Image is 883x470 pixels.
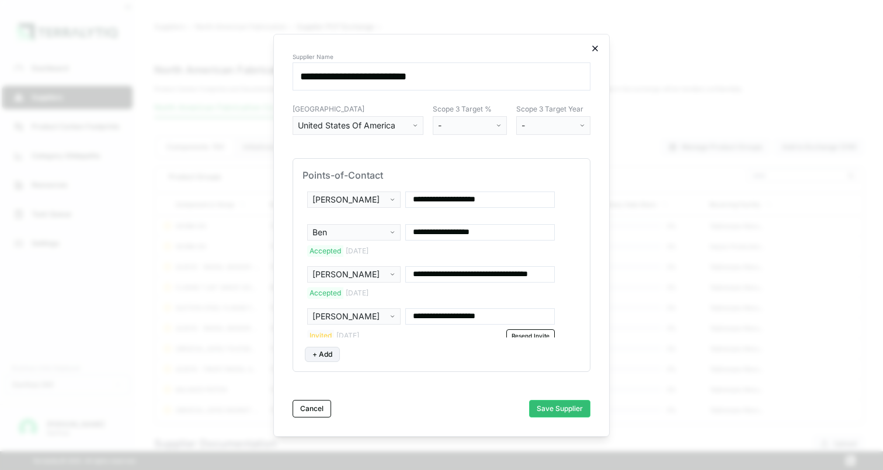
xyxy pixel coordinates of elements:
div: [PERSON_NAME] [312,194,387,206]
button: - [516,116,591,135]
div: [DATE] [336,331,359,340]
div: Points-of-Contact [303,168,580,182]
button: [PERSON_NAME] [307,192,401,208]
button: + Add [305,347,340,362]
div: [PERSON_NAME] [312,311,387,322]
button: Ben [307,224,401,241]
div: Invited [307,330,334,342]
label: Supplier Name [293,53,590,60]
button: [PERSON_NAME] [307,266,401,283]
div: [DATE] [346,246,369,256]
div: [DATE] [346,288,369,298]
div: [PERSON_NAME] [312,269,387,280]
label: [GEOGRAPHIC_DATA] [293,105,423,114]
button: Save Supplier [529,400,590,417]
div: Ben [312,227,387,238]
button: Cancel [293,400,331,417]
label: Scope 3 Target Year [516,105,591,114]
button: Resend Invite [506,329,555,342]
div: United States Of America [298,120,410,131]
div: Accepted [307,245,343,257]
button: United States Of America [293,116,423,135]
button: - [433,116,507,135]
label: Scope 3 Target % [433,105,507,114]
div: Accepted [307,287,343,299]
button: [PERSON_NAME] [307,308,401,325]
